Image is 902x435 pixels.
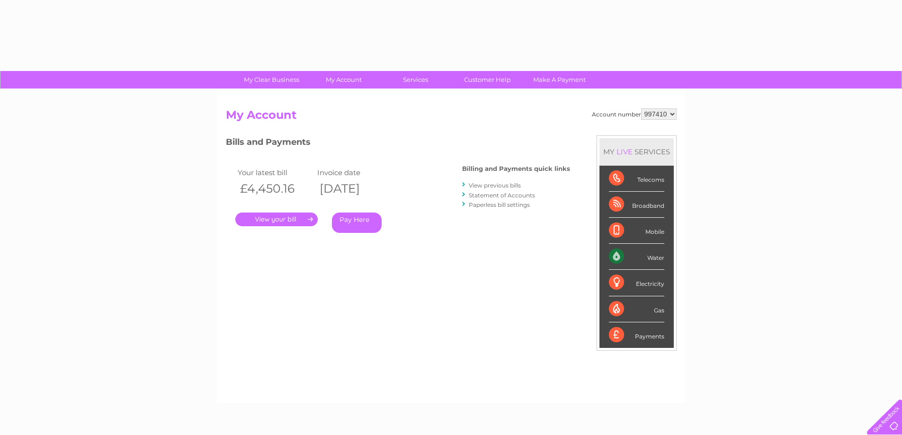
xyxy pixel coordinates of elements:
div: Broadband [609,192,664,218]
a: Services [376,71,455,89]
div: Mobile [609,218,664,244]
td: Invoice date [315,166,395,179]
div: Payments [609,322,664,348]
div: Telecoms [609,166,664,192]
a: View previous bills [469,182,521,189]
a: Statement of Accounts [469,192,535,199]
h3: Bills and Payments [226,135,570,152]
a: My Account [304,71,383,89]
a: . [235,213,318,226]
h2: My Account [226,108,677,126]
div: Gas [609,296,664,322]
a: Customer Help [448,71,527,89]
a: Paperless bill settings [469,201,530,208]
a: My Clear Business [232,71,311,89]
div: MY SERVICES [599,138,674,165]
div: Account number [592,108,677,120]
div: LIVE [615,147,634,156]
div: Electricity [609,270,664,296]
td: Your latest bill [235,166,315,179]
th: £4,450.16 [235,179,315,198]
a: Make A Payment [520,71,598,89]
a: Pay Here [332,213,382,233]
div: Water [609,244,664,270]
h4: Billing and Payments quick links [462,165,570,172]
th: [DATE] [315,179,395,198]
